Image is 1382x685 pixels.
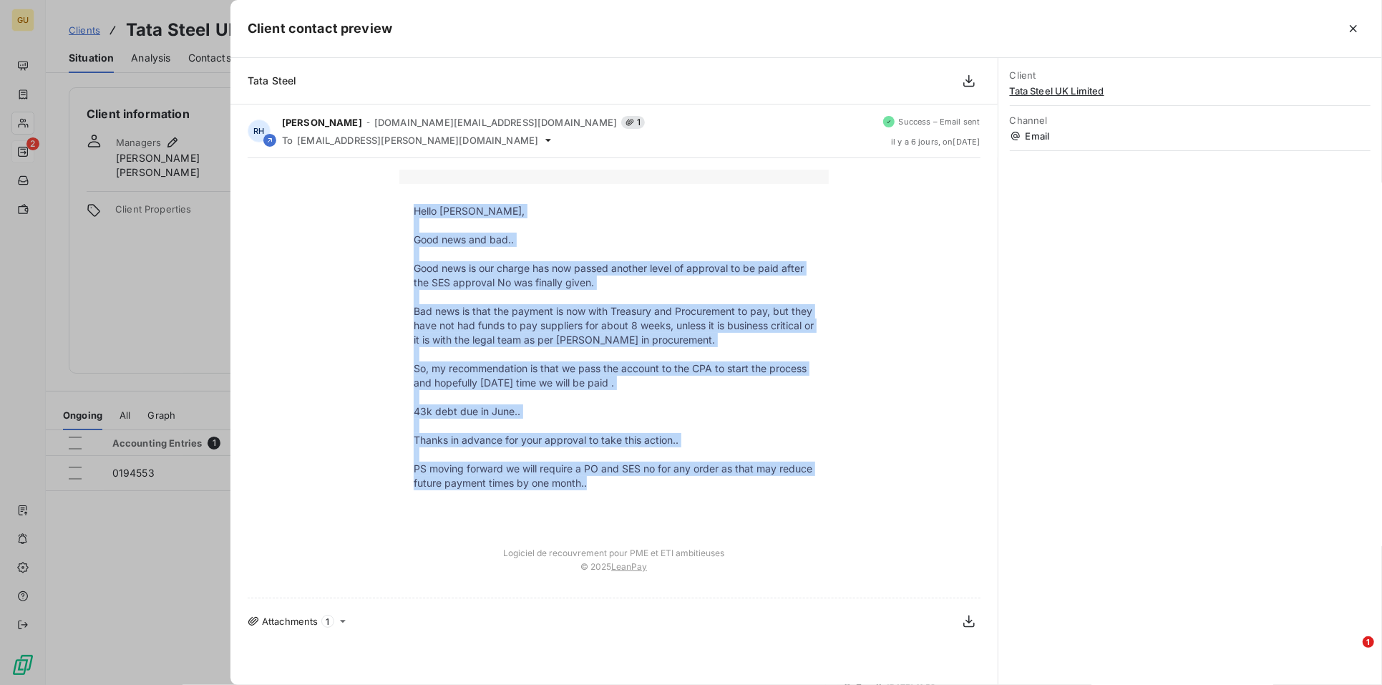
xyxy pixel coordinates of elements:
span: 1 [621,116,645,129]
td: Logiciel de recouvrement pour PME et ETI ambitieuses [399,533,829,558]
td: © 2025 [399,558,829,586]
span: 1 [321,615,334,628]
span: Email [1010,130,1371,142]
p: Good news is our charge has now passed another level of approval to be paid after the SES approva... [414,261,814,290]
span: Success – Email sent [899,117,980,126]
span: 1 [1363,636,1374,648]
p: So, my recommendation is that we pass the account to the CPA to start the process and hopefully [... [414,361,814,390]
span: Tata Steel [248,74,297,87]
span: Tata Steel UK Limited [1010,85,1371,97]
span: Channel [1010,115,1371,126]
p: Good news and bad.. [414,233,814,247]
span: [PERSON_NAME] [282,117,362,128]
p: 43k debt due in June.. [414,404,814,419]
span: - [366,118,370,127]
p: PS moving forward we will require a PO and SES no for any order as that may reduce future payment... [414,462,814,490]
p: Bad news is that the payment is now with Treasury and Procurement to pay, but they have not had f... [414,304,814,347]
span: [DOMAIN_NAME][EMAIL_ADDRESS][DOMAIN_NAME] [374,117,617,128]
a: LeanPay [611,561,647,572]
h5: Client contact preview [248,19,392,39]
span: [EMAIL_ADDRESS][PERSON_NAME][DOMAIN_NAME] [297,135,538,146]
span: Client [1010,69,1371,81]
iframe: Intercom live chat [1333,636,1368,671]
p: Hello [PERSON_NAME], [414,204,814,218]
p: Thanks in advance for your approval to take this action.. [414,433,814,447]
div: RH [248,120,271,142]
span: To [282,135,293,146]
span: il y a 6 jours , on [DATE] [891,137,980,146]
span: Attachments [262,616,318,627]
